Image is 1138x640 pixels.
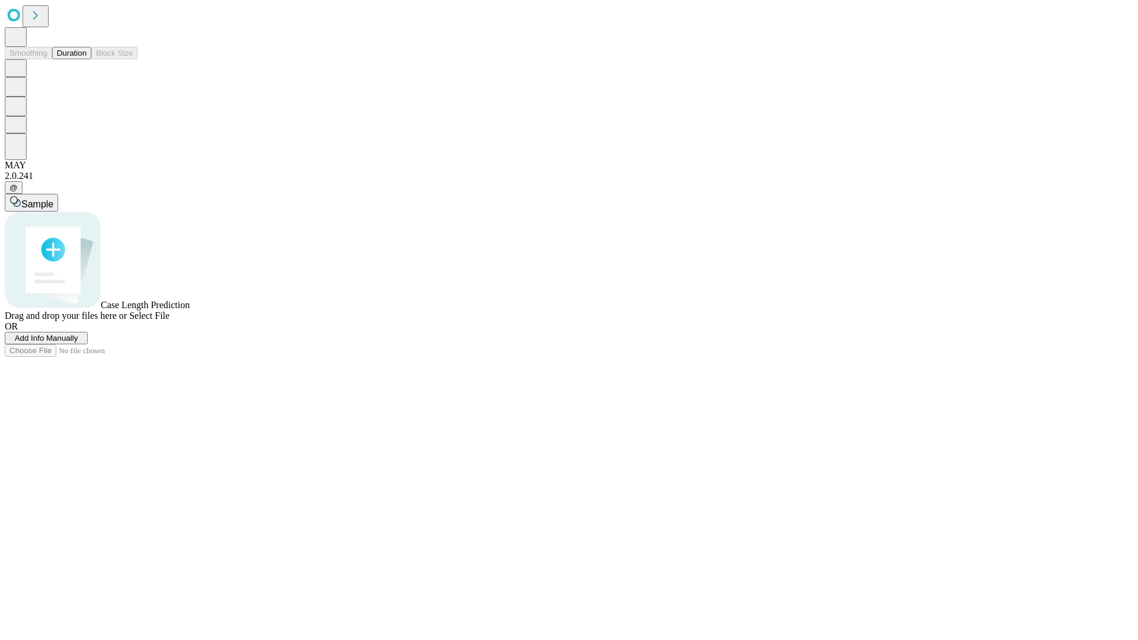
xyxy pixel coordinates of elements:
[5,181,23,194] button: @
[91,47,138,59] button: Block Size
[5,311,127,321] span: Drag and drop your files here or
[5,171,1133,181] div: 2.0.241
[5,332,88,344] button: Add Info Manually
[5,194,58,212] button: Sample
[21,199,53,209] span: Sample
[52,47,91,59] button: Duration
[5,160,1133,171] div: MAY
[5,321,18,331] span: OR
[5,47,52,59] button: Smoothing
[101,300,190,310] span: Case Length Prediction
[15,334,78,343] span: Add Info Manually
[9,183,18,192] span: @
[129,311,170,321] span: Select File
